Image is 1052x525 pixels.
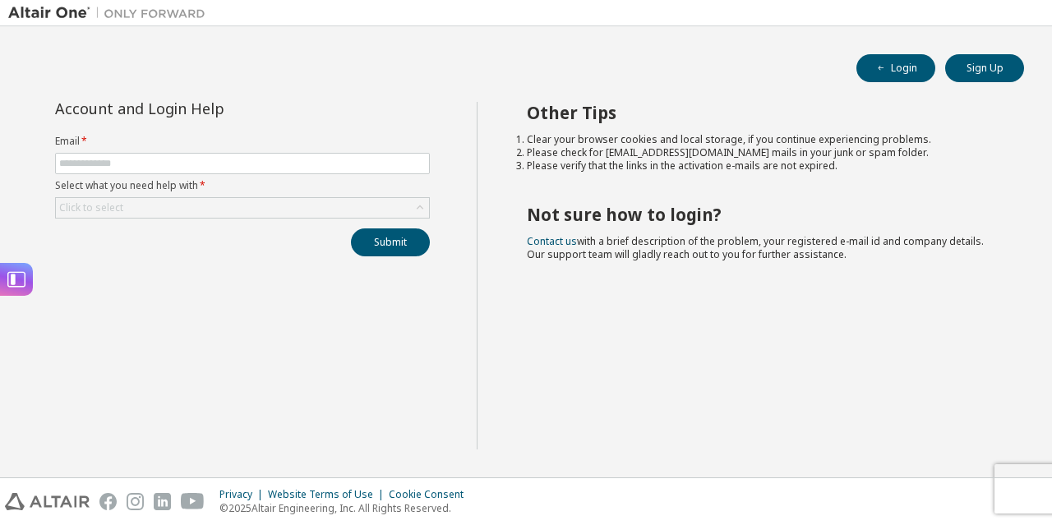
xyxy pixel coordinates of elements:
[527,146,995,159] li: Please check for [EMAIL_ADDRESS][DOMAIN_NAME] mails in your junk or spam folder.
[59,201,123,214] div: Click to select
[527,204,995,225] h2: Not sure how to login?
[856,54,935,82] button: Login
[219,488,268,501] div: Privacy
[351,228,430,256] button: Submit
[945,54,1024,82] button: Sign Up
[99,493,117,510] img: facebook.svg
[527,133,995,146] li: Clear your browser cookies and local storage, if you continue experiencing problems.
[527,234,577,248] a: Contact us
[219,501,473,515] p: © 2025 Altair Engineering, Inc. All Rights Reserved.
[181,493,205,510] img: youtube.svg
[527,102,995,123] h2: Other Tips
[127,493,144,510] img: instagram.svg
[55,179,430,192] label: Select what you need help with
[527,159,995,173] li: Please verify that the links in the activation e-mails are not expired.
[55,135,430,148] label: Email
[268,488,389,501] div: Website Terms of Use
[5,493,90,510] img: altair_logo.svg
[154,493,171,510] img: linkedin.svg
[56,198,429,218] div: Click to select
[527,234,984,261] span: with a brief description of the problem, your registered e-mail id and company details. Our suppo...
[55,102,355,115] div: Account and Login Help
[8,5,214,21] img: Altair One
[389,488,473,501] div: Cookie Consent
